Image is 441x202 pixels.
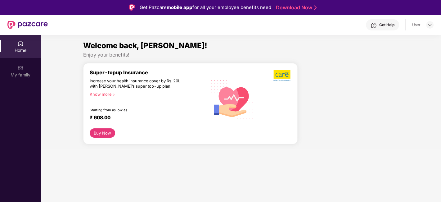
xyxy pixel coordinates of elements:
[273,70,291,81] img: b5dec4f62d2307b9de63beb79f102df3.png
[276,4,315,11] a: Download Now
[379,22,394,27] div: Get Help
[112,93,115,96] span: right
[167,4,192,10] strong: mobile app
[207,73,257,125] img: svg+xml;base64,PHN2ZyB4bWxucz0iaHR0cDovL3d3dy53My5vcmcvMjAwMC9zdmciIHhtbG5zOnhsaW5rPSJodHRwOi8vd3...
[90,92,204,96] div: Know more
[17,40,24,47] img: svg+xml;base64,PHN2ZyBpZD0iSG9tZSIgeG1sbnM9Imh0dHA6Ly93d3cudzMub3JnLzIwMDAvc3ZnIiB3aWR0aD0iMjAiIG...
[83,41,207,50] span: Welcome back, [PERSON_NAME]!
[140,4,271,11] div: Get Pazcare for all your employee benefits need
[129,4,135,11] img: Logo
[7,21,48,29] img: New Pazcare Logo
[83,52,399,58] div: Enjoy your benefits!
[412,22,421,27] div: User
[90,115,201,122] div: ₹ 608.00
[371,22,377,29] img: svg+xml;base64,PHN2ZyBpZD0iSGVscC0zMngzMiIgeG1sbnM9Imh0dHA6Ly93d3cudzMub3JnLzIwMDAvc3ZnIiB3aWR0aD...
[427,22,432,27] img: svg+xml;base64,PHN2ZyBpZD0iRHJvcGRvd24tMzJ4MzIiIHhtbG5zPSJodHRwOi8vd3d3LnczLm9yZy8yMDAwL3N2ZyIgd2...
[17,65,24,71] img: svg+xml;base64,PHN2ZyB3aWR0aD0iMjAiIGhlaWdodD0iMjAiIHZpZXdCb3g9IjAgMCAyMCAyMCIgZmlsbD0ibm9uZSIgeG...
[90,78,180,89] div: Increase your health insurance cover by Rs. 20L with [PERSON_NAME]’s super top-up plan.
[90,108,181,112] div: Starting from as low as
[90,70,207,76] div: Super-topup Insurance
[314,4,317,11] img: Stroke
[90,128,115,137] button: Buy Now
